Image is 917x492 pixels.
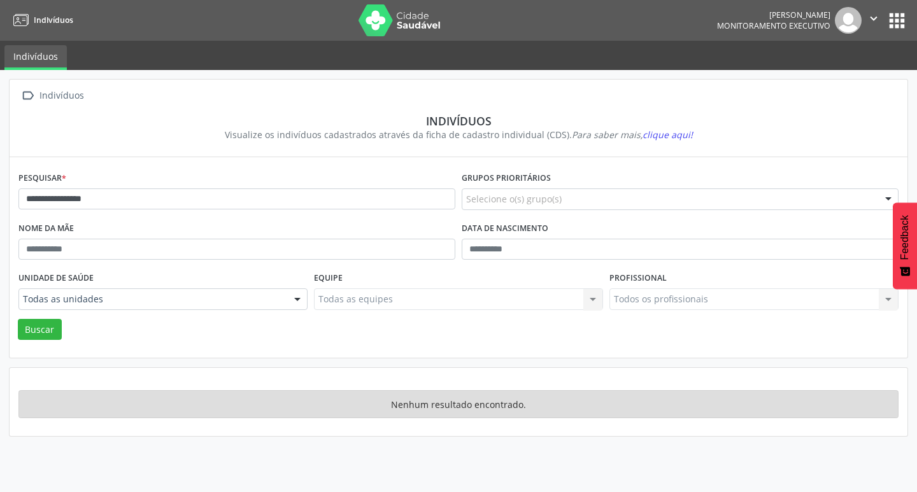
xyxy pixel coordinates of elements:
[34,15,73,25] span: Indivíduos
[886,10,908,32] button: apps
[609,269,667,288] label: Profissional
[18,169,66,188] label: Pesquisar
[893,202,917,289] button: Feedback - Mostrar pesquisa
[462,219,548,239] label: Data de nascimento
[18,87,86,105] a:  Indivíduos
[466,192,562,206] span: Selecione o(s) grupo(s)
[37,87,86,105] div: Indivíduos
[717,10,830,20] div: [PERSON_NAME]
[23,293,281,306] span: Todas as unidades
[867,11,881,25] i: 
[314,269,343,288] label: Equipe
[717,20,830,31] span: Monitoramento Executivo
[27,128,890,141] div: Visualize os indivíduos cadastrados através da ficha de cadastro individual (CDS).
[462,169,551,188] label: Grupos prioritários
[899,215,911,260] span: Feedback
[18,269,94,288] label: Unidade de saúde
[27,114,890,128] div: Indivíduos
[9,10,73,31] a: Indivíduos
[18,319,62,341] button: Buscar
[18,87,37,105] i: 
[835,7,862,34] img: img
[572,129,693,141] i: Para saber mais,
[4,45,67,70] a: Indivíduos
[643,129,693,141] span: clique aqui!
[18,390,899,418] div: Nenhum resultado encontrado.
[862,7,886,34] button: 
[18,219,74,239] label: Nome da mãe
